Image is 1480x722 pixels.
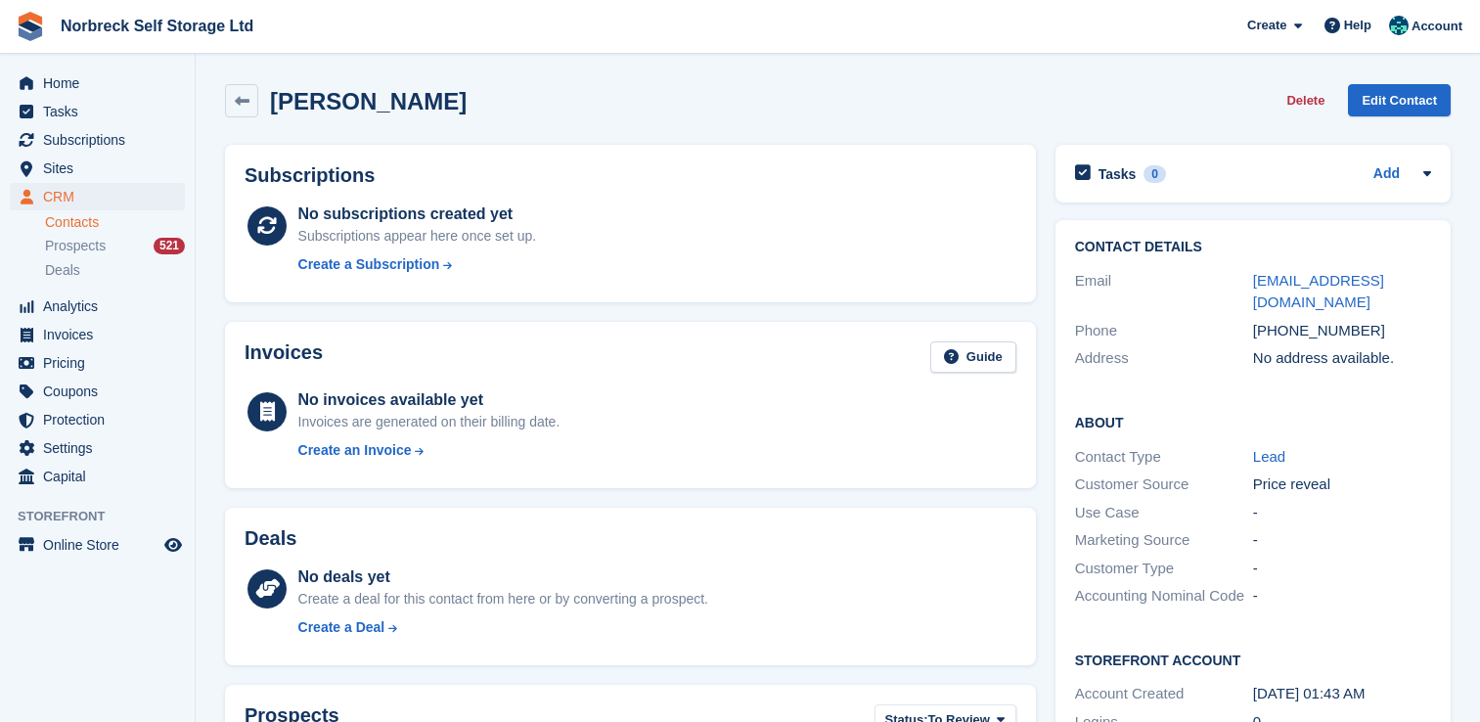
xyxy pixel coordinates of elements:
div: Create a Deal [298,617,385,638]
div: Address [1075,347,1253,370]
a: Create a Deal [298,617,708,638]
h2: Contact Details [1075,240,1431,255]
span: Storefront [18,507,195,526]
span: Prospects [45,237,106,255]
span: Capital [43,463,160,490]
div: Accounting Nominal Code [1075,585,1253,608]
div: Account Created [1075,683,1253,705]
div: Marketing Source [1075,529,1253,552]
span: Home [43,69,160,97]
div: Subscriptions appear here once set up. [298,226,537,247]
a: menu [10,434,185,462]
div: [PHONE_NUMBER] [1253,320,1431,342]
button: Delete [1278,84,1332,116]
a: Create a Subscription [298,254,537,275]
a: menu [10,321,185,348]
a: Preview store [161,533,185,557]
a: [EMAIL_ADDRESS][DOMAIN_NAME] [1253,272,1384,311]
a: Add [1373,163,1400,186]
img: stora-icon-8386f47178a22dfd0bd8f6a31ec36ba5ce8667c1dd55bd0f319d3a0aa187defe.svg [16,12,45,41]
a: menu [10,378,185,405]
div: Customer Source [1075,474,1253,496]
a: menu [10,293,185,320]
a: Norbreck Self Storage Ltd [53,10,261,42]
span: Analytics [43,293,160,320]
h2: Subscriptions [245,164,1016,187]
span: Online Store [43,531,160,559]
span: Coupons [43,378,160,405]
span: Subscriptions [43,126,160,154]
a: menu [10,406,185,433]
div: No address available. [1253,347,1431,370]
a: menu [10,349,185,377]
div: [DATE] 01:43 AM [1253,683,1431,705]
div: - [1253,502,1431,524]
a: menu [10,155,185,182]
a: Edit Contact [1348,84,1451,116]
div: 521 [154,238,185,254]
span: Settings [43,434,160,462]
span: Protection [43,406,160,433]
h2: Deals [245,527,296,550]
a: menu [10,183,185,210]
a: Lead [1253,448,1285,465]
a: menu [10,98,185,125]
a: menu [10,463,185,490]
span: Tasks [43,98,160,125]
div: Price reveal [1253,474,1431,496]
div: Contact Type [1075,446,1253,469]
a: menu [10,69,185,97]
div: 0 [1144,165,1166,183]
h2: [PERSON_NAME] [270,88,467,114]
div: Create a deal for this contact from here or by converting a prospect. [298,589,708,609]
img: Sally King [1389,16,1409,35]
span: Deals [45,261,80,280]
div: Use Case [1075,502,1253,524]
div: - [1253,585,1431,608]
div: Email [1075,270,1253,314]
h2: Tasks [1099,165,1137,183]
a: Deals [45,260,185,281]
div: No deals yet [298,565,708,589]
div: Customer Type [1075,558,1253,580]
a: menu [10,126,185,154]
div: Invoices are generated on their billing date. [298,412,561,432]
div: No invoices available yet [298,388,561,412]
div: Create a Subscription [298,254,440,275]
span: Help [1344,16,1371,35]
span: Create [1247,16,1286,35]
a: Contacts [45,213,185,232]
h2: Storefront Account [1075,650,1431,669]
div: Phone [1075,320,1253,342]
div: No subscriptions created yet [298,203,537,226]
div: - [1253,529,1431,552]
a: Prospects 521 [45,236,185,256]
a: Guide [930,341,1016,374]
span: Pricing [43,349,160,377]
span: Sites [43,155,160,182]
div: Create an Invoice [298,440,412,461]
span: CRM [43,183,160,210]
div: - [1253,558,1431,580]
span: Invoices [43,321,160,348]
a: Create an Invoice [298,440,561,461]
h2: About [1075,412,1431,431]
a: menu [10,531,185,559]
span: Account [1412,17,1462,36]
h2: Invoices [245,341,323,374]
